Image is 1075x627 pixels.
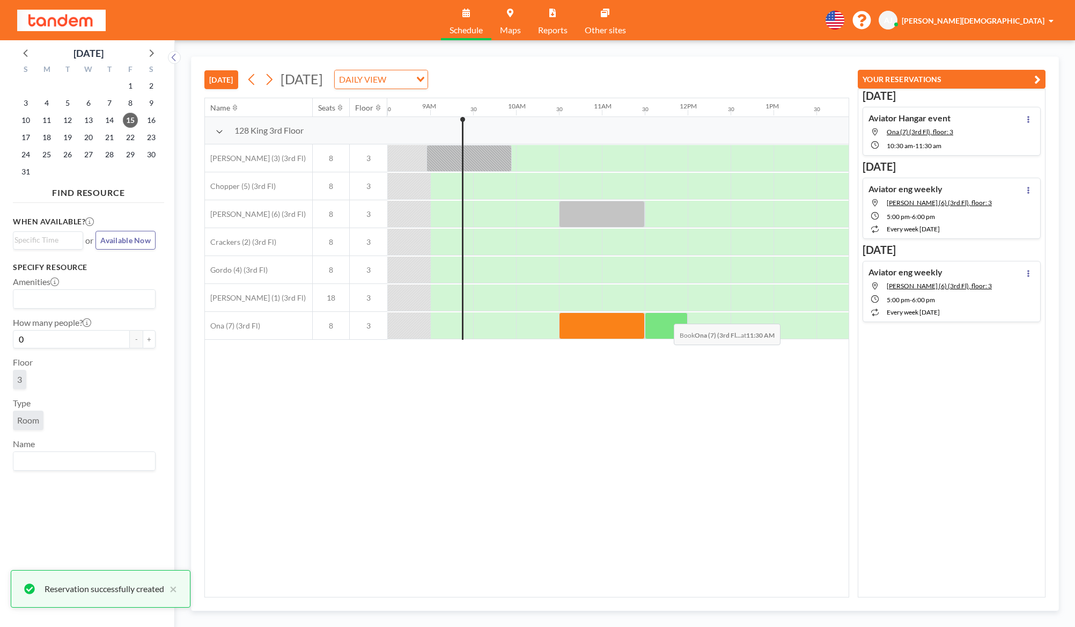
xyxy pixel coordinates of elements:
span: [PERSON_NAME][DEMOGRAPHIC_DATA] [902,16,1044,25]
label: Amenities [13,276,59,287]
span: 128 King 3rd Floor [234,125,304,136]
span: Wednesday, August 6, 2025 [81,96,96,111]
input: Search for option [389,72,410,86]
span: or [85,235,93,246]
span: 18 [313,293,349,303]
div: T [57,63,78,77]
span: Friday, August 8, 2025 [123,96,138,111]
div: 11AM [594,102,612,110]
span: Gordo (4) (3rd Fl) [205,265,268,275]
span: Maps [500,26,521,34]
span: Thursday, August 28, 2025 [102,147,117,162]
img: organization-logo [17,10,106,31]
span: Chopper (5) (3rd Fl) [205,181,276,191]
span: Reports [538,26,568,34]
span: Available Now [100,236,151,245]
div: Reservation successfully created [45,582,164,595]
div: 30 [385,106,391,113]
div: 30 [470,106,477,113]
span: Sunday, August 3, 2025 [18,96,33,111]
div: Search for option [13,290,155,308]
label: Name [13,439,35,449]
span: Tuesday, August 5, 2025 [60,96,75,111]
span: Saturday, August 30, 2025 [144,147,159,162]
h4: Aviator eng weekly [868,184,943,194]
span: Sunday, August 31, 2025 [18,164,33,179]
h3: [DATE] [863,243,1041,257]
div: [DATE] [73,46,104,61]
div: Search for option [13,232,83,248]
input: Search for option [14,234,77,246]
div: S [141,63,161,77]
h3: [DATE] [863,160,1041,173]
span: Sunday, August 17, 2025 [18,130,33,145]
div: M [36,63,57,77]
span: [PERSON_NAME] (6) (3rd Fl) [205,209,306,219]
span: 3 [350,265,387,275]
span: 8 [313,181,349,191]
span: Saturday, August 2, 2025 [144,78,159,93]
span: 8 [313,321,349,331]
span: Saturday, August 9, 2025 [144,96,159,111]
span: Sunday, August 10, 2025 [18,113,33,128]
span: 3 [350,154,387,163]
span: 5:00 PM [887,296,910,304]
button: [DATE] [204,70,238,89]
span: 3 [350,237,387,247]
span: Clifford (6) (3rd Fl), floor: 3 [887,282,992,290]
div: 30 [642,106,649,113]
span: 5:00 PM [887,213,910,221]
input: Search for option [14,454,149,468]
span: 8 [313,154,349,163]
div: Search for option [13,452,155,470]
h3: Specify resource [13,263,156,272]
span: 8 [313,209,349,219]
span: [DATE] [281,71,323,87]
span: Monday, August 4, 2025 [39,96,54,111]
div: F [120,63,141,77]
span: Room [17,415,39,426]
b: 11:30 AM [746,331,775,339]
div: Seats [318,103,335,113]
span: 11:30 AM [915,142,941,150]
span: Monday, August 18, 2025 [39,130,54,145]
div: Search for option [335,70,428,89]
span: AJ [884,16,893,25]
span: Monday, August 25, 2025 [39,147,54,162]
div: 30 [728,106,734,113]
div: 10AM [508,102,526,110]
span: Friday, August 15, 2025 [123,113,138,128]
div: Floor [355,103,373,113]
span: Friday, August 1, 2025 [123,78,138,93]
div: 30 [814,106,820,113]
span: - [913,142,915,150]
span: Monday, August 11, 2025 [39,113,54,128]
input: Search for option [14,292,149,306]
span: Saturday, August 16, 2025 [144,113,159,128]
span: every week [DATE] [887,225,940,233]
span: 8 [313,237,349,247]
label: Floor [13,357,33,368]
span: 3 [350,293,387,303]
span: - [910,296,912,304]
span: 3 [350,209,387,219]
span: Crackers (2) (3rd Fl) [205,237,276,247]
span: Thursday, August 14, 2025 [102,113,117,128]
span: Thursday, August 7, 2025 [102,96,117,111]
span: Wednesday, August 13, 2025 [81,113,96,128]
div: W [78,63,99,77]
span: Ona (7) (3rd Fl), floor: 3 [887,128,953,136]
h4: Aviator Hangar event [868,113,951,123]
b: Ona (7) (3rd Fl... [695,331,741,339]
span: DAILY VIEW [337,72,388,86]
span: Wednesday, August 27, 2025 [81,147,96,162]
div: 1PM [765,102,779,110]
span: - [910,213,912,221]
h4: FIND RESOURCE [13,183,164,198]
button: close [164,582,177,595]
span: 8 [313,265,349,275]
span: [PERSON_NAME] (3) (3rd Fl) [205,154,306,163]
div: 30 [556,106,563,113]
div: 12PM [680,102,697,110]
label: How many people? [13,317,91,328]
